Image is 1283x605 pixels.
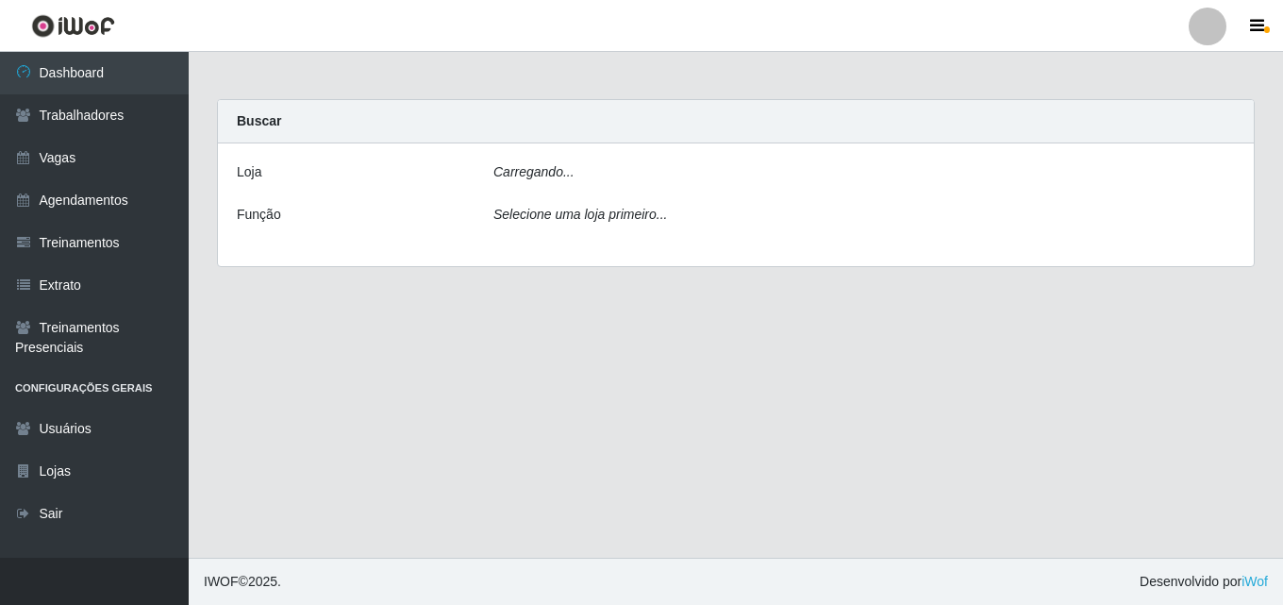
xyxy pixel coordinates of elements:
[31,14,115,38] img: CoreUI Logo
[1241,574,1268,589] a: iWof
[1140,572,1268,592] span: Desenvolvido por
[204,574,239,589] span: IWOF
[237,205,281,225] label: Função
[493,207,667,222] i: Selecione uma loja primeiro...
[493,164,575,179] i: Carregando...
[204,572,281,592] span: © 2025 .
[237,162,261,182] label: Loja
[237,113,281,128] strong: Buscar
